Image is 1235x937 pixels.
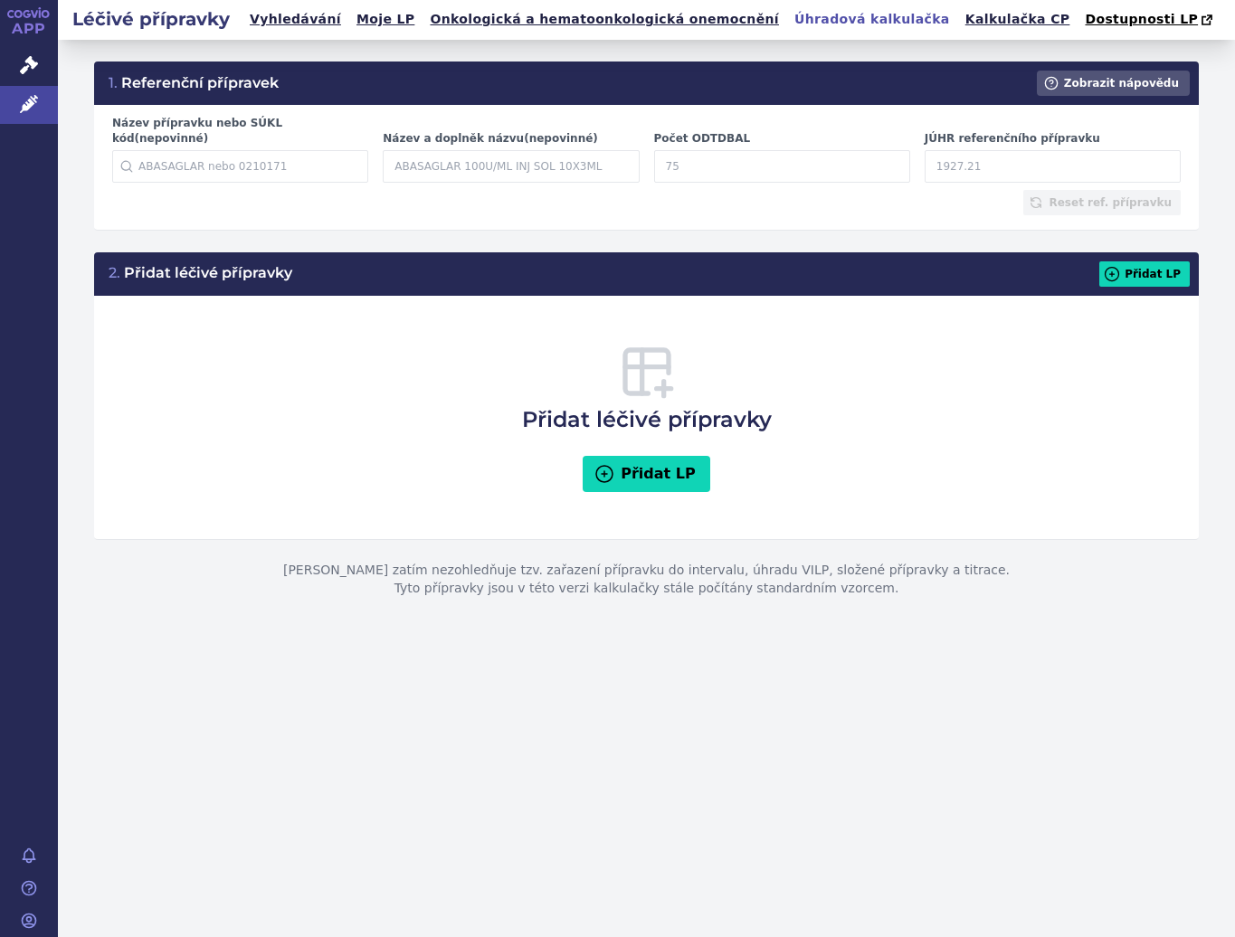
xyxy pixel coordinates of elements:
label: Počet ODTDBAL [654,131,910,147]
h3: Referenční přípravek [109,73,279,93]
label: Název a doplněk názvu [383,131,639,147]
a: Vyhledávání [244,7,347,32]
h2: Léčivé přípravky [58,6,244,32]
a: Moje LP [351,7,420,32]
h3: Přidat léčivé přípravky [522,343,772,435]
input: 1927.21 [925,150,1181,183]
input: ABASAGLAR 100U/ML INJ SOL 10X3ML [383,150,639,183]
span: Dostupnosti LP [1085,12,1198,26]
a: Kalkulačka CP [960,7,1076,32]
button: Zobrazit nápovědu [1037,71,1190,96]
a: Úhradová kalkulačka [789,7,955,32]
label: Název přípravku nebo SÚKL kód [112,116,368,147]
button: Přidat LP [1099,261,1190,287]
h3: Přidat léčivé přípravky [109,263,292,283]
a: Dostupnosti LP [1079,7,1221,33]
span: (nepovinné) [524,132,598,145]
a: Onkologická a hematoonkologická onemocnění [424,7,784,32]
span: 1. [109,74,118,91]
input: ABASAGLAR nebo 0210171 [112,150,368,183]
span: 2. [109,264,120,281]
input: 75 [654,150,910,183]
p: [PERSON_NAME] zatím nezohledňuje tzv. zařazení přípravku do intervalu, úhradu VILP, složené přípr... [94,540,1199,619]
button: Přidat LP [583,456,710,492]
span: (nepovinné) [135,132,209,145]
label: JÚHR referenčního přípravku [925,131,1181,147]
